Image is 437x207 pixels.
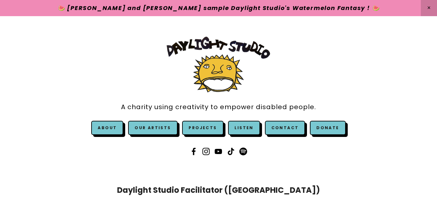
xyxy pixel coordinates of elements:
[265,121,305,135] a: Contact
[128,121,177,135] a: Our Artists
[310,121,345,135] a: Donate
[167,36,270,92] img: Daylight Studio
[182,121,223,135] a: Projects
[98,125,117,130] a: About
[235,125,253,130] a: Listen
[121,100,316,114] a: A charity using creativity to empower disabled people.
[94,184,343,196] h1: Daylight Studio Facilitator ([GEOGRAPHIC_DATA])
